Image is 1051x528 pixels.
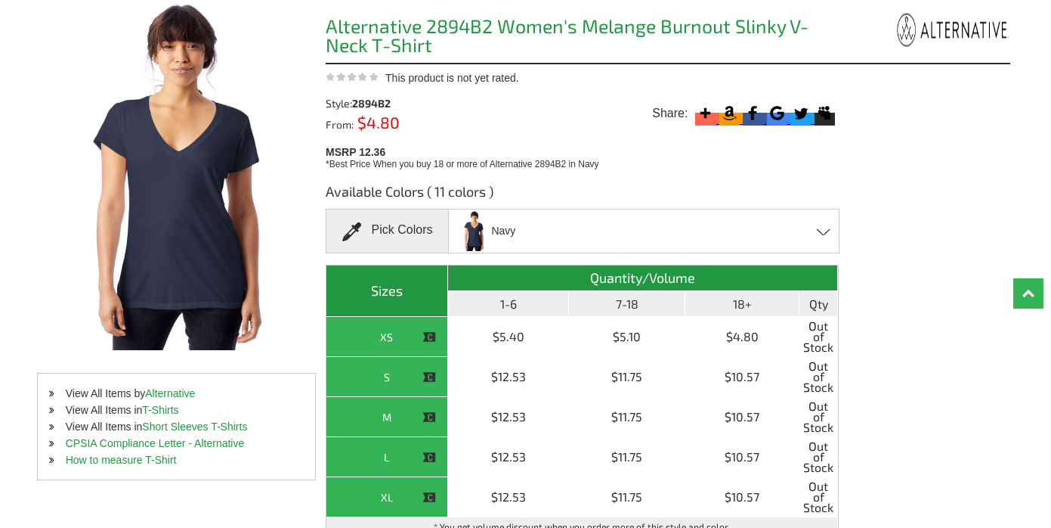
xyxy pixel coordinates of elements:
[815,103,835,123] svg: Myspace
[685,437,799,477] td: $10.57
[1013,278,1043,309] a: Top
[422,491,436,505] img: This item is CLOSEOUT!
[719,103,740,123] svg: Amazon
[66,437,245,449] a: CPSIA Compliance Letter - Alternative
[66,454,177,466] a: How to measure T-Shirt
[38,402,315,418] li: View All Items in
[448,437,570,477] td: $12.53
[803,481,833,513] span: Out of Stock
[38,385,315,402] li: View All Items by
[326,17,839,59] h1: Alternative 2894B2 Women's Melange Burnout Slinky V-Neck T-Shirt
[145,387,195,399] a: Alternative
[799,291,838,317] th: Qty
[38,418,315,435] li: View All Items in
[897,11,1010,49] img: Alternative
[422,411,436,424] img: This item is CLOSEOUT!
[803,441,833,473] span: Out of Stock
[326,159,599,169] span: *Best Price When you buy 18 or more of Alternative 2894B2 in Navy
[326,209,449,253] div: Pick Colors
[448,477,570,517] td: $12.53
[491,218,515,244] span: Navy
[142,421,247,433] a: Short Sleeves T-Shirts
[569,437,685,477] td: $11.75
[569,477,685,517] td: $11.75
[652,106,688,121] span: Share:
[326,182,839,209] h3: Available Colors ( 11 colors )
[448,291,570,317] th: 1-6
[422,331,436,344] img: This item is CLOSEOUT!
[767,103,787,123] svg: Google Bookmark
[354,113,400,132] span: $4.80
[142,404,178,416] a: T-Shirts
[330,328,444,346] div: XS
[448,397,570,437] td: $12.53
[326,116,455,130] div: From:
[569,291,685,317] th: 7-18
[685,397,799,437] td: $10.57
[685,477,799,517] td: $10.57
[803,401,833,433] span: Out of Stock
[695,103,716,123] svg: More
[685,317,799,357] td: $4.80
[448,317,570,357] td: $5.40
[803,361,833,393] span: Out of Stock
[330,488,444,507] div: XL
[448,266,838,291] th: Quantity/Volume
[422,371,436,384] img: This item is CLOSEOUT!
[326,266,448,317] th: Sizes
[569,397,685,437] td: $11.75
[569,357,685,397] td: $11.75
[422,451,436,464] img: This item is CLOSEOUT!
[330,368,444,387] div: S
[330,448,444,467] div: L
[569,317,685,357] td: $5.10
[326,98,455,109] div: Style:
[743,103,763,123] svg: Facebook
[326,72,379,82] img: This product is not yet rated.
[458,211,490,251] img: Navy
[685,291,799,317] th: 18+
[803,321,833,353] span: Out of Stock
[330,408,444,427] div: M
[790,103,811,123] svg: Twitter
[685,357,799,397] td: $10.57
[448,357,570,397] td: $12.53
[352,97,391,110] span: 2894B2
[326,142,844,171] div: MSRP 12.36
[385,72,519,84] span: This product is not yet rated.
